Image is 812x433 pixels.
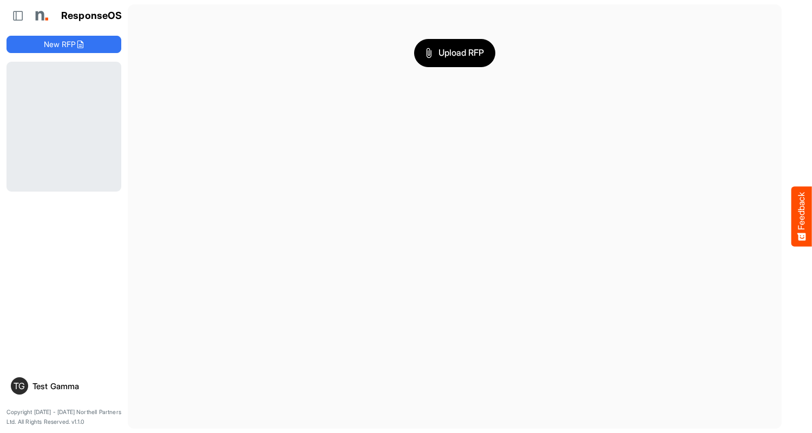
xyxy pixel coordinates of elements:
button: Feedback [791,187,812,247]
div: Test Gamma [32,382,117,390]
p: Copyright [DATE] - [DATE] Northell Partners Ltd. All Rights Reserved. v1.1.0 [6,408,121,427]
button: New RFP [6,36,121,53]
span: TG [14,382,25,390]
span: Upload RFP [425,46,484,60]
div: Loading... [6,62,121,192]
h1: ResponseOS [61,10,122,22]
img: Northell [30,5,51,27]
button: Upload RFP [414,39,495,67]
